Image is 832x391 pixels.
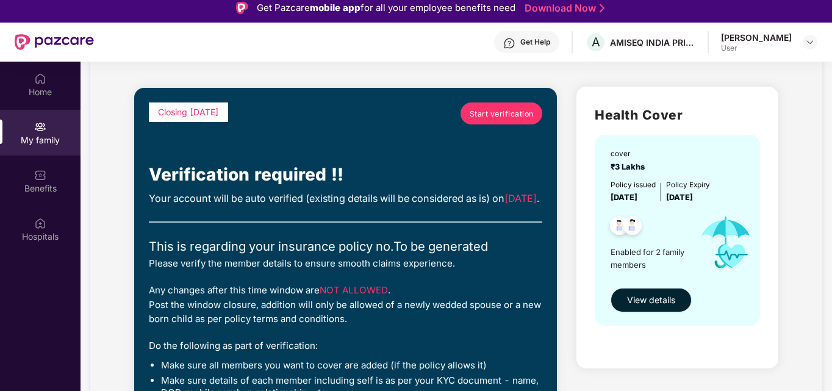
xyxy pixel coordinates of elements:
img: svg+xml;base64,PHN2ZyBpZD0iSGVscC0zMngzMiIgeG1sbnM9Imh0dHA6Ly93d3cudzMub3JnLzIwMDAvc3ZnIiB3aWR0aD... [503,37,515,49]
div: Your account will be auto verified (existing details will be considered as is) on . [149,191,542,206]
img: New Pazcare Logo [15,34,94,50]
strong: mobile app [310,2,360,13]
h2: Health Cover [595,105,760,125]
span: A [592,35,600,49]
div: [PERSON_NAME] [721,32,792,43]
span: Closing [DATE] [158,107,219,117]
div: Any changes after this time window are . Post the window closure, addition will only be allowed o... [149,283,542,326]
img: Logo [236,2,248,14]
span: Enabled for 2 family members [611,246,690,271]
div: cover [611,148,648,160]
span: [DATE] [504,192,537,204]
span: ₹3 Lakhs [611,162,648,171]
div: Get Pazcare for all your employee benefits need [257,1,515,15]
img: svg+xml;base64,PHN2ZyBpZD0iSG9zcGl0YWxzIiB4bWxucz0iaHR0cDovL3d3dy53My5vcmcvMjAwMC9zdmciIHdpZHRoPS... [34,217,46,229]
span: View details [627,293,675,307]
span: NOT ALLOWED [320,284,388,296]
div: Policy Expiry [666,179,710,191]
span: [DATE] [666,193,693,202]
li: Make sure all members you want to cover are added (if the policy allows it) [161,359,542,371]
div: AMISEQ INDIA PRIVATE LIMITED [610,37,695,48]
img: svg+xml;base64,PHN2ZyB4bWxucz0iaHR0cDovL3d3dy53My5vcmcvMjAwMC9zdmciIHdpZHRoPSI0OC45NDMiIGhlaWdodD... [604,212,634,242]
span: Start verification [470,108,534,120]
img: svg+xml;base64,PHN2ZyB4bWxucz0iaHR0cDovL3d3dy53My5vcmcvMjAwMC9zdmciIHdpZHRoPSI0OC45NDMiIGhlaWdodD... [617,212,647,242]
img: Stroke [600,2,604,15]
div: Get Help [520,37,550,47]
img: svg+xml;base64,PHN2ZyBpZD0iSG9tZSIgeG1sbnM9Imh0dHA6Ly93d3cudzMub3JnLzIwMDAvc3ZnIiB3aWR0aD0iMjAiIG... [34,73,46,85]
div: User [721,43,792,53]
div: This is regarding your insurance policy no. To be generated [149,237,542,257]
img: svg+xml;base64,PHN2ZyBpZD0iQmVuZWZpdHMiIHhtbG5zPSJodHRwOi8vd3d3LnczLm9yZy8yMDAwL3N2ZyIgd2lkdGg9Ij... [34,169,46,181]
img: svg+xml;base64,PHN2ZyB3aWR0aD0iMjAiIGhlaWdodD0iMjAiIHZpZXdCb3g9IjAgMCAyMCAyMCIgZmlsbD0ibm9uZSIgeG... [34,121,46,133]
a: Start verification [461,102,542,124]
div: Policy issued [611,179,656,191]
img: icon [690,204,761,281]
div: Verification required !! [149,161,542,188]
a: Download Now [525,2,601,15]
div: Please verify the member details to ensure smooth claims experience. [149,256,542,271]
span: [DATE] [611,193,637,202]
button: View details [611,288,692,312]
div: Do the following as part of verification: [149,339,542,353]
img: svg+xml;base64,PHN2ZyBpZD0iRHJvcGRvd24tMzJ4MzIiIHhtbG5zPSJodHRwOi8vd3d3LnczLm9yZy8yMDAwL3N2ZyIgd2... [805,37,815,47]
